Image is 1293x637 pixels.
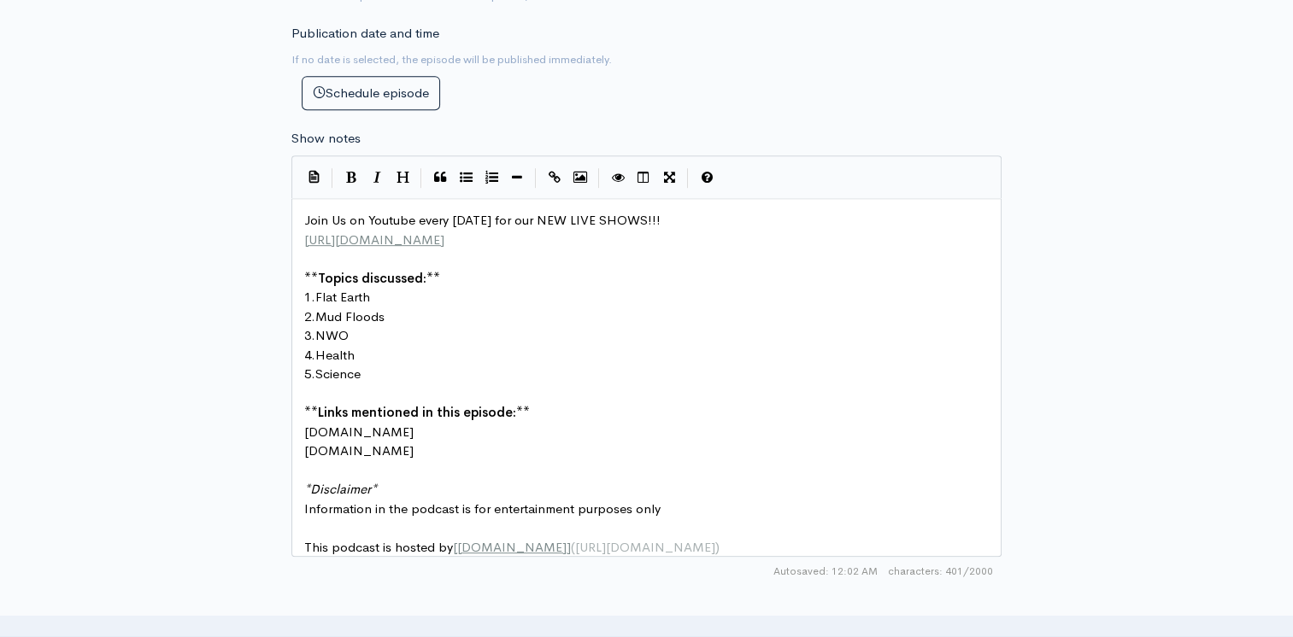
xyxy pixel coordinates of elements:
[571,539,575,555] span: (
[302,76,440,111] button: Schedule episode
[304,500,661,517] span: Information in the podcast is for entertainment purposes only
[504,165,530,190] button: Insert Horizontal Line
[304,289,315,305] span: 1.
[567,539,571,555] span: ]
[715,539,720,555] span: )
[598,168,600,188] i: |
[304,308,315,324] span: 2.
[332,168,333,188] i: |
[304,347,315,363] span: 4.
[631,165,656,190] button: Toggle Side by Side
[291,24,439,44] label: Publication date and time
[773,564,878,579] span: Autosaved: 12:02 AM
[304,212,661,228] span: Join Us on Youtube every [DATE] for our NEW LIVE SHOWS!!!
[567,165,593,190] button: Insert Image
[304,231,444,248] span: [URL][DOMAIN_NAME]
[453,165,479,190] button: Generic List
[575,539,715,555] span: [URL][DOMAIN_NAME]
[315,365,361,382] span: Science
[453,539,457,555] span: [
[304,327,315,343] span: 3.
[304,365,315,382] span: 5.
[656,165,682,190] button: Toggle Fullscreen
[315,327,349,343] span: NWO
[291,129,361,149] label: Show notes
[687,168,689,188] i: |
[304,539,720,555] span: This podcast is hosted by
[310,481,371,497] span: Disclaimer
[315,308,385,324] span: Mud Floods
[315,347,355,363] span: Health
[318,270,426,286] span: Topics discussed:
[427,165,453,190] button: Quote
[542,165,567,190] button: Create Link
[338,165,364,190] button: Bold
[318,404,516,420] span: Links mentioned in this episode:
[479,165,504,190] button: Numbered List
[535,168,537,188] i: |
[694,165,720,190] button: Markdown Guide
[605,165,631,190] button: Toggle Preview
[888,564,993,579] span: 401/2000
[304,424,414,440] span: [DOMAIN_NAME]
[420,168,422,188] i: |
[315,289,370,305] span: Flat Earth
[301,164,326,190] button: Insert Show Notes Template
[364,165,390,190] button: Italic
[390,165,415,190] button: Heading
[304,442,414,459] span: [DOMAIN_NAME]
[291,52,612,67] small: If no date is selected, the episode will be published immediately.
[457,539,567,555] span: [DOMAIN_NAME]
